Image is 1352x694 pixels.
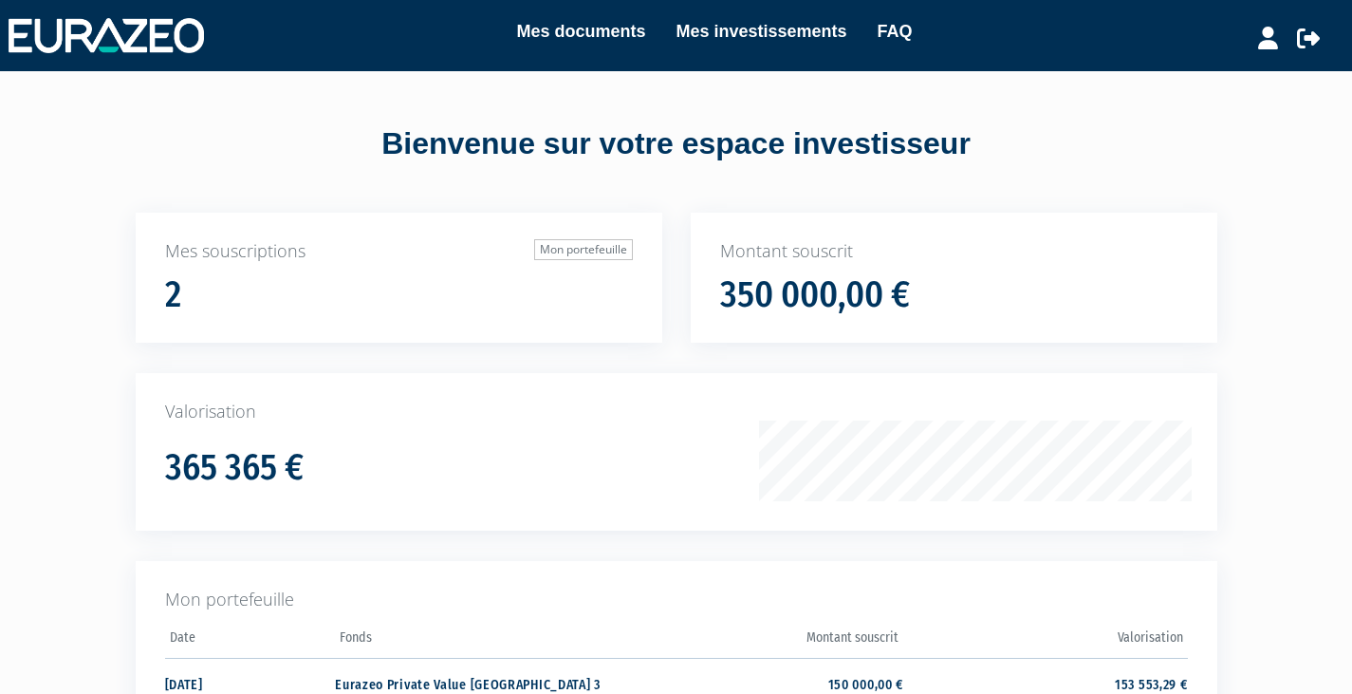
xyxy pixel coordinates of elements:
a: FAQ [878,18,913,45]
h1: 365 365 € [165,448,304,488]
a: Mon portefeuille [534,239,633,260]
h1: 350 000,00 € [720,275,910,315]
h1: 2 [165,275,181,315]
th: Fonds [335,624,619,659]
th: Valorisation [903,624,1187,659]
img: 1732889491-logotype_eurazeo_blanc_rvb.png [9,18,204,52]
p: Mon portefeuille [165,588,1188,612]
th: Date [165,624,336,659]
div: Bienvenue sur votre espace investisseur [93,122,1260,166]
p: Mes souscriptions [165,239,633,264]
a: Mes documents [516,18,645,45]
th: Montant souscrit [620,624,903,659]
p: Valorisation [165,400,1188,424]
a: Mes investissements [676,18,846,45]
p: Montant souscrit [720,239,1188,264]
